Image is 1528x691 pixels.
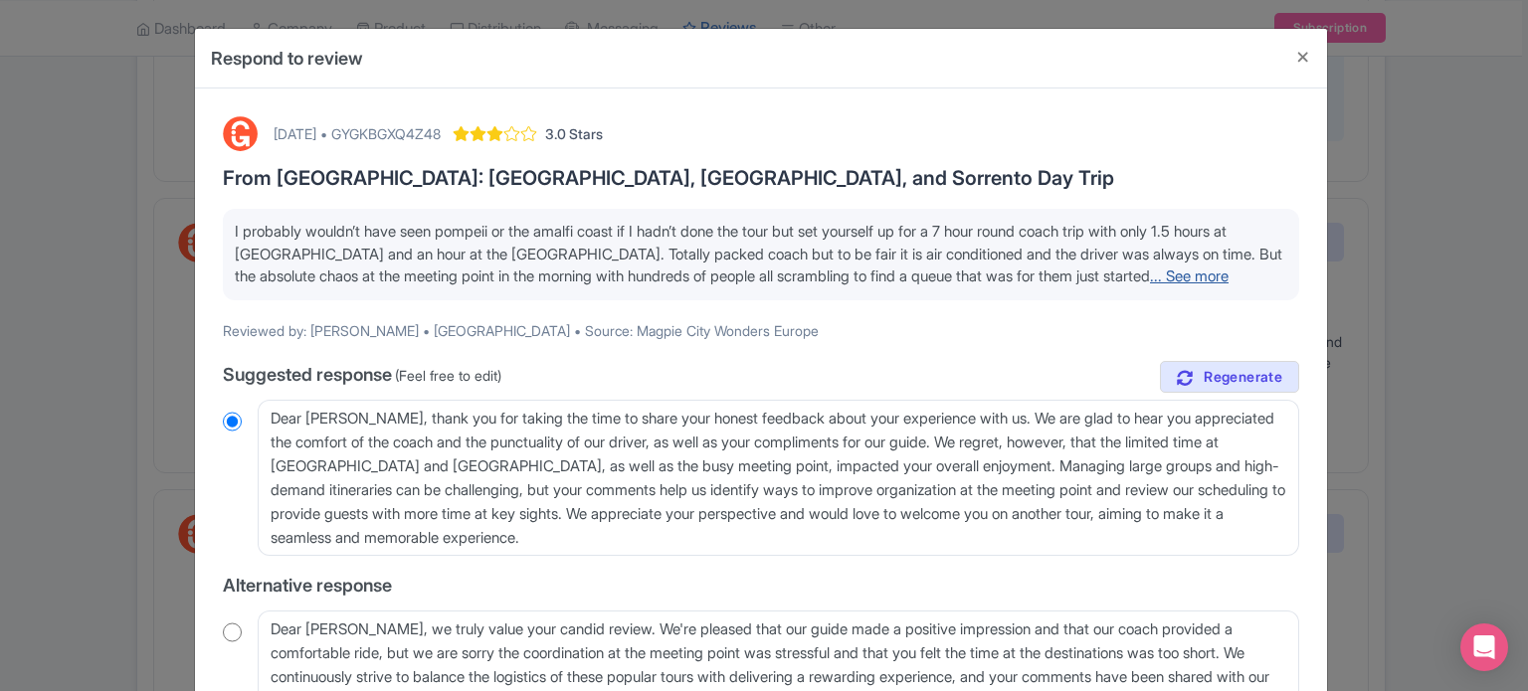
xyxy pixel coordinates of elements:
div: Open Intercom Messenger [1460,623,1508,671]
a: Regenerate [1160,361,1299,394]
img: GetYourGuide Logo [223,116,258,151]
p: Reviewed by: [PERSON_NAME] • [GEOGRAPHIC_DATA] • Source: Magpie City Wonders Europe [223,320,1299,341]
span: Regenerate [1204,368,1282,387]
h3: From [GEOGRAPHIC_DATA]: [GEOGRAPHIC_DATA], [GEOGRAPHIC_DATA], and Sorrento Day Trip [223,167,1299,189]
span: Suggested response [223,364,392,385]
button: Close [1279,29,1327,86]
textarea: Dear [PERSON_NAME], thank you for taking the time to share your honest feedback about your experi... [258,400,1299,557]
span: Alternative response [223,575,392,596]
span: 3.0 Stars [545,123,603,144]
span: I probably wouldn’t have seen pompeii or the amalfi coast if I hadn’t done the tour but set yours... [235,222,1282,285]
a: ... See more [1150,266,1229,285]
h4: Respond to review [211,45,363,72]
span: (Feel free to edit) [395,367,501,384]
div: [DATE] • GYGKBGXQ4Z48 [274,123,441,144]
